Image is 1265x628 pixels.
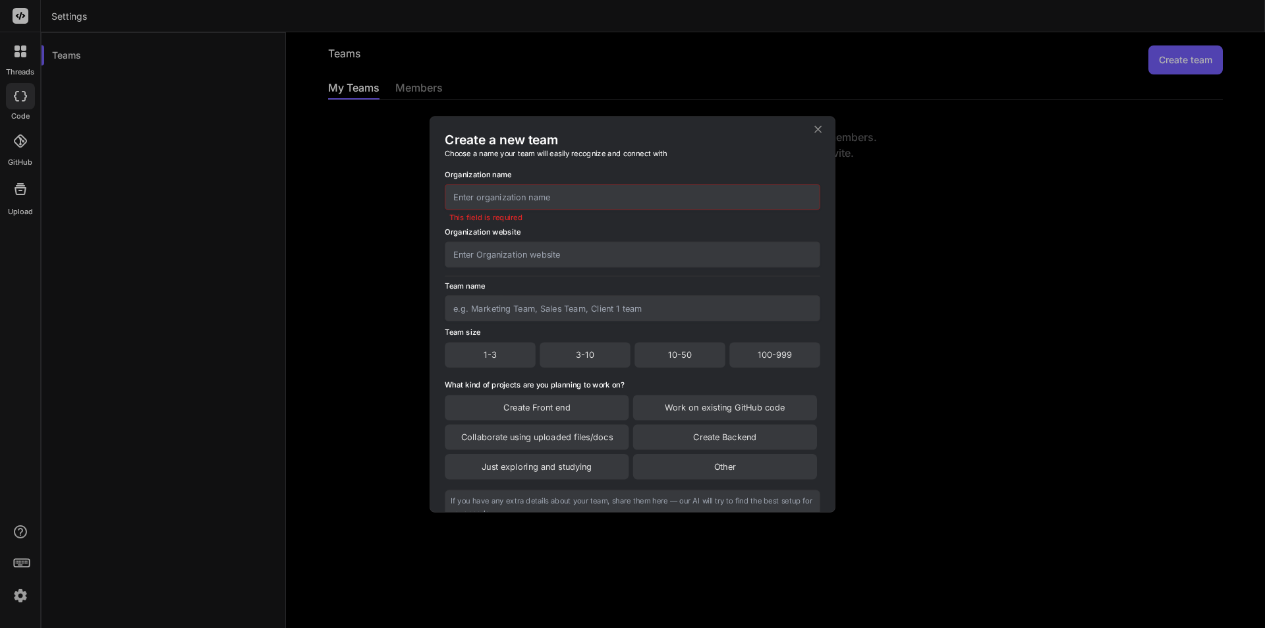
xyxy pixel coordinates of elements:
h4: Choose a name your team will easily recognize and connect with [445,148,820,158]
div: 100-999 [729,342,820,367]
div: Just exploring and studying [445,454,629,479]
div: 1-3 [445,342,536,367]
input: e.g. Marketing Team, Sales Team, Client 1 team [445,295,820,321]
label: What kind of projects are you planning to work on? [445,380,624,389]
div: 10-50 [634,342,725,367]
div: Create Front end [445,395,629,420]
h2: Create a new team [445,131,820,148]
div: Create Backend [633,424,817,449]
div: Collaborate using uploaded files/docs [445,424,629,449]
input: Enter organization name [445,184,820,210]
input: Enter Organization website [445,241,820,267]
label: Team size [445,328,480,337]
div: Other [633,454,817,479]
p: This field is required [445,212,820,222]
label: Team name [445,280,485,295]
div: Work on existing GitHub code [633,395,817,420]
div: 3-10 [540,342,631,367]
label: Organization website [445,227,520,241]
label: Organization name [445,169,511,184]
